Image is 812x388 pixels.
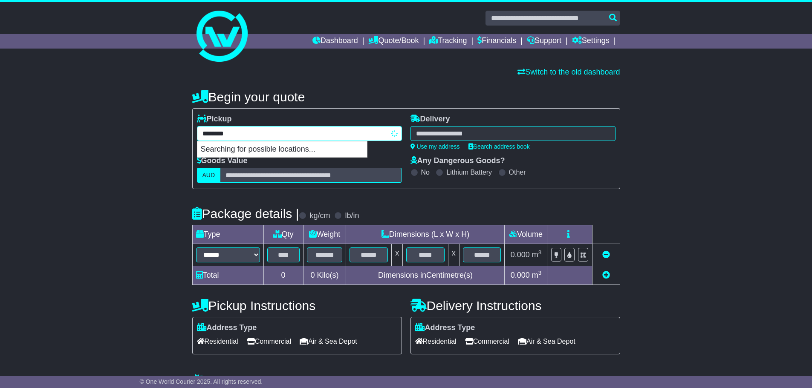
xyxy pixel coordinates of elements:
[300,335,357,348] span: Air & Sea Depot
[368,34,419,49] a: Quote/Book
[509,168,526,176] label: Other
[410,299,620,313] h4: Delivery Instructions
[197,168,221,183] label: AUD
[392,244,403,266] td: x
[538,249,542,256] sup: 3
[532,250,542,259] span: m
[192,374,620,388] h4: Warranty & Insurance
[192,90,620,104] h4: Begin your quote
[263,266,303,285] td: 0
[448,244,459,266] td: x
[309,211,330,221] label: kg/cm
[410,143,460,150] a: Use my address
[465,335,509,348] span: Commercial
[197,126,402,141] typeahead: Please provide city
[197,156,248,166] label: Goods Value
[538,270,542,276] sup: 3
[192,225,263,244] td: Type
[192,207,299,221] h4: Package details |
[602,250,610,259] a: Remove this item
[511,271,530,279] span: 0.000
[192,299,402,313] h4: Pickup Instructions
[505,225,547,244] td: Volume
[477,34,516,49] a: Financials
[197,323,257,333] label: Address Type
[415,335,457,348] span: Residential
[312,34,358,49] a: Dashboard
[572,34,610,49] a: Settings
[247,335,291,348] span: Commercial
[410,156,505,166] label: Any Dangerous Goods?
[602,271,610,279] a: Add new item
[303,266,346,285] td: Kilo(s)
[303,225,346,244] td: Weight
[346,266,505,285] td: Dimensions in Centimetre(s)
[527,34,561,49] a: Support
[140,378,263,385] span: © One World Courier 2025. All rights reserved.
[310,271,315,279] span: 0
[346,225,505,244] td: Dimensions (L x W x H)
[197,141,367,158] p: Searching for possible locations...
[446,168,492,176] label: Lithium Battery
[421,168,430,176] label: No
[197,115,232,124] label: Pickup
[410,115,450,124] label: Delivery
[511,250,530,259] span: 0.000
[518,335,575,348] span: Air & Sea Depot
[532,271,542,279] span: m
[429,34,467,49] a: Tracking
[192,266,263,285] td: Total
[263,225,303,244] td: Qty
[415,323,475,333] label: Address Type
[197,335,238,348] span: Residential
[468,143,530,150] a: Search address book
[345,211,359,221] label: lb/in
[517,68,620,76] a: Switch to the old dashboard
